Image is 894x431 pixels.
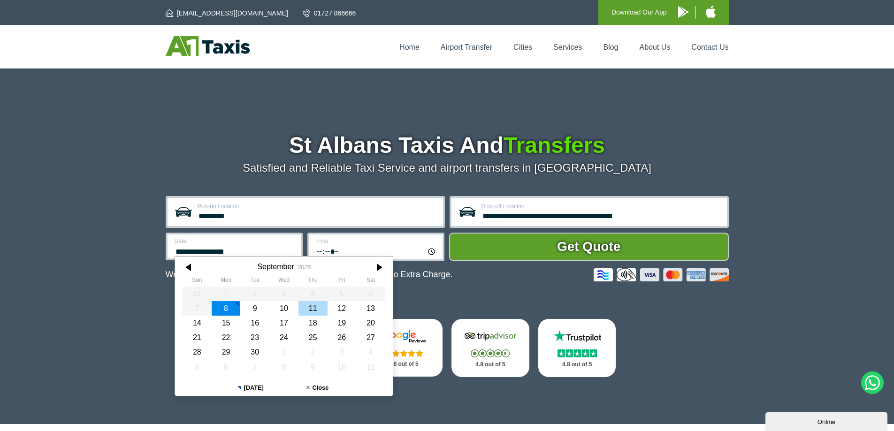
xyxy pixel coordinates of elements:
[269,287,298,301] div: 03 September 2025
[462,359,519,371] p: 4.8 out of 5
[462,329,519,343] img: Tripadvisor
[298,277,327,286] th: Thursday
[269,277,298,286] th: Wednesday
[183,316,212,330] div: 14 September 2025
[240,345,269,359] div: 30 September 2025
[549,359,606,371] p: 4.8 out of 5
[481,204,721,209] label: Drop-off Location
[298,345,327,359] div: 02 October 2025
[327,287,356,301] div: 05 September 2025
[240,360,269,374] div: 07 October 2025
[298,301,327,316] div: 11 September 2025
[284,380,351,396] button: Close
[706,6,716,18] img: A1 Taxis iPhone App
[356,345,385,359] div: 04 October 2025
[399,43,420,51] a: Home
[211,301,240,316] div: 08 September 2025
[327,301,356,316] div: 12 September 2025
[327,345,356,359] div: 03 October 2025
[471,349,510,357] img: Stars
[211,277,240,286] th: Monday
[375,358,432,370] p: 4.8 out of 5
[240,316,269,330] div: 16 September 2025
[211,316,240,330] div: 15 September 2025
[538,319,616,377] a: Trustpilot Stars 4.8 out of 5
[441,43,492,51] a: Airport Transfer
[603,43,618,51] a: Blog
[183,345,212,359] div: 28 September 2025
[183,301,212,316] div: 07 September 2025
[257,262,294,271] div: September
[504,133,605,158] span: Transfers
[269,345,298,359] div: 01 October 2025
[183,287,212,301] div: 31 August 2025
[183,360,212,374] div: 05 October 2025
[327,330,356,345] div: 26 September 2025
[316,238,437,244] label: Time
[240,301,269,316] div: 09 September 2025
[166,36,250,56] img: A1 Taxis St Albans LTD
[298,360,327,374] div: 09 October 2025
[640,43,671,51] a: About Us
[298,330,327,345] div: 25 September 2025
[327,316,356,330] div: 19 September 2025
[356,330,385,345] div: 27 September 2025
[611,7,667,18] p: Download Our App
[356,360,385,374] div: 11 October 2025
[183,277,212,286] th: Sunday
[303,8,356,18] a: 01727 866666
[240,330,269,345] div: 23 September 2025
[449,233,729,261] button: Get Quote
[678,6,688,18] img: A1 Taxis Android App
[175,238,295,244] label: Date
[269,330,298,345] div: 24 September 2025
[269,301,298,316] div: 10 September 2025
[513,43,532,51] a: Cities
[297,264,310,271] div: 2025
[211,360,240,374] div: 06 October 2025
[298,316,327,330] div: 18 September 2025
[211,287,240,301] div: 01 September 2025
[384,349,423,357] img: Stars
[558,349,597,357] img: Stars
[594,268,729,281] img: Credit And Debit Cards
[198,204,437,209] label: Pick-up Location
[166,270,453,280] p: We Now Accept Card & Contactless Payment In
[549,329,605,343] img: Trustpilot
[240,277,269,286] th: Tuesday
[765,410,889,431] iframe: chat widget
[375,329,432,343] img: Google
[553,43,582,51] a: Services
[356,277,385,286] th: Saturday
[451,319,529,377] a: Tripadvisor Stars 4.8 out of 5
[365,319,443,377] a: Google Stars 4.8 out of 5
[240,287,269,301] div: 02 September 2025
[183,330,212,345] div: 21 September 2025
[356,287,385,301] div: 06 September 2025
[166,8,288,18] a: [EMAIL_ADDRESS][DOMAIN_NAME]
[166,161,729,174] p: Satisfied and Reliable Taxi Service and airport transfers in [GEOGRAPHIC_DATA]
[356,316,385,330] div: 20 September 2025
[327,277,356,286] th: Friday
[211,330,240,345] div: 22 September 2025
[211,345,240,359] div: 29 September 2025
[691,43,728,51] a: Contact Us
[345,270,452,279] span: The Car at No Extra Charge.
[217,380,284,396] button: [DATE]
[298,287,327,301] div: 04 September 2025
[269,360,298,374] div: 08 October 2025
[356,301,385,316] div: 13 September 2025
[166,134,729,157] h1: St Albans Taxis And
[327,360,356,374] div: 10 October 2025
[269,316,298,330] div: 17 September 2025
